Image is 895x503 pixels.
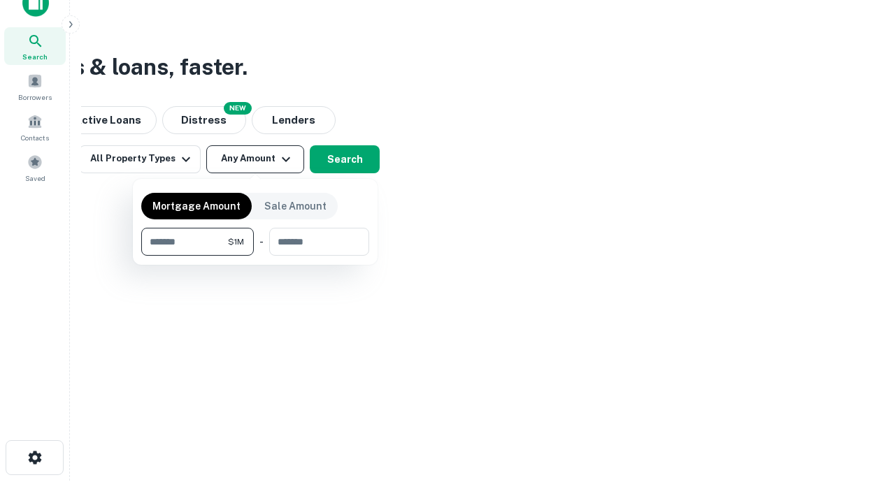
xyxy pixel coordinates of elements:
[228,235,244,248] span: $1M
[152,198,241,214] p: Mortgage Amount
[264,198,327,214] p: Sale Amount
[825,391,895,458] iframe: Chat Widget
[259,228,264,256] div: -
